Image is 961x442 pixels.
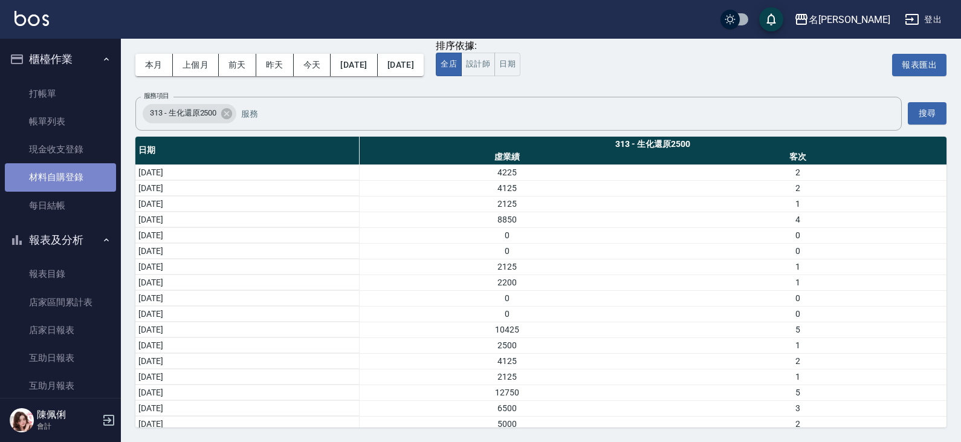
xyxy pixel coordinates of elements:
a: 店家區間累計表 [5,288,116,316]
td: [DATE] [135,290,359,306]
img: Logo [15,11,49,26]
div: 0 [362,292,653,305]
div: 2 [653,182,943,195]
div: 0 [653,245,943,258]
span: 313 - 生化還原2500 [143,107,224,119]
div: 4125 [362,182,653,195]
div: 5 [653,386,943,399]
td: [DATE] [135,416,359,432]
div: 4125 [362,355,653,368]
div: 1 [653,371,943,383]
div: 0 [362,229,653,242]
button: [DATE] [331,54,377,76]
td: [DATE] [135,227,359,243]
div: 2500 [362,339,653,352]
div: 6500 [362,402,653,415]
a: 現金收支登錄 [5,135,116,163]
div: 虛業績 [362,151,653,163]
div: 2200 [362,276,653,289]
div: 0 [653,229,943,242]
div: 4225 [362,166,653,179]
td: [DATE] [135,212,359,227]
button: 今天 [294,54,331,76]
p: 會計 [37,421,99,432]
a: 店家日報表 [5,316,116,344]
div: 10425 [362,323,653,336]
div: 1 [653,198,943,210]
td: [DATE] [135,400,359,416]
td: [DATE] [135,180,359,196]
a: 打帳單 [5,80,116,108]
a: 每日結帳 [5,192,116,219]
td: [DATE] [135,369,359,385]
button: 日期 [494,53,520,76]
th: 日期 [135,137,359,165]
td: [DATE] [135,243,359,259]
div: 1 [653,261,943,273]
button: 全店 [436,53,462,76]
div: 3 [653,402,943,415]
div: 5000 [362,418,653,431]
div: 5 [653,323,943,336]
div: 4 [653,213,943,226]
a: 互助日報表 [5,344,116,372]
div: 排序依據: [436,40,520,53]
div: 2 [653,418,943,431]
button: 昨天 [256,54,294,76]
button: save [759,7,783,31]
a: 報表目錄 [5,260,116,288]
div: 0 [653,308,943,320]
button: 前天 [219,54,256,76]
td: [DATE] [135,275,359,290]
td: [DATE] [135,196,359,212]
td: [DATE] [135,337,359,353]
div: 名[PERSON_NAME] [809,12,890,27]
div: 2125 [362,371,653,383]
button: 櫃檯作業 [5,44,116,75]
td: [DATE] [135,164,359,180]
img: Person [10,408,34,432]
div: 2125 [362,261,653,273]
td: [DATE] [135,385,359,400]
h5: 陳佩俐 [37,409,99,421]
div: 313 - 生化還原2500 [362,138,943,151]
input: 服務 [238,103,878,124]
button: 報表匯出 [892,54,946,76]
div: 客次 [653,151,943,163]
a: 材料自購登錄 [5,163,116,191]
div: 1 [653,339,943,352]
div: 0 [653,292,943,305]
div: 2 [653,355,943,368]
div: 12750 [362,386,653,399]
div: 8850 [362,213,653,226]
div: 2 [653,166,943,179]
button: 報表及分析 [5,224,116,256]
div: 1 [653,276,943,289]
button: 登出 [900,8,946,31]
label: 服務項目 [144,91,169,100]
button: 本月 [135,54,173,76]
td: [DATE] [135,259,359,275]
button: 上個月 [173,54,219,76]
button: 名[PERSON_NAME] [789,7,895,32]
div: 0 [362,245,653,258]
div: 0 [362,308,653,320]
a: 互助月報表 [5,372,116,400]
a: 帳單列表 [5,108,116,135]
div: 313 - 生化還原2500 [143,104,236,123]
td: [DATE] [135,306,359,322]
div: 2125 [362,198,653,210]
button: [DATE] [378,54,424,76]
button: 搜尋 [908,102,946,125]
button: 設計師 [461,53,495,76]
td: [DATE] [135,322,359,337]
td: [DATE] [135,353,359,369]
